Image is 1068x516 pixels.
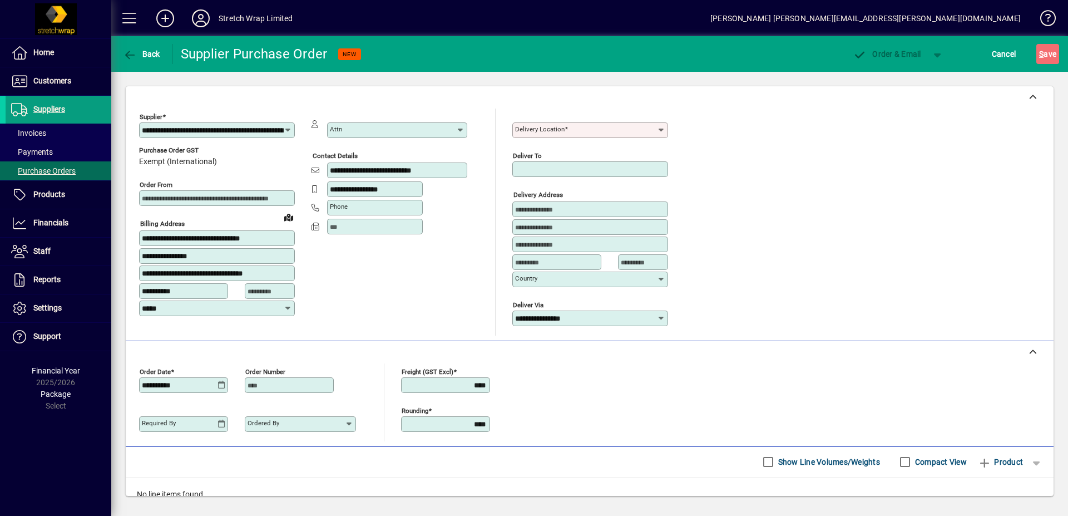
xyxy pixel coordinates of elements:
button: Product [972,452,1029,472]
mat-label: Freight (GST excl) [402,367,453,375]
span: Settings [33,303,62,312]
a: Products [6,181,111,209]
mat-label: Attn [330,125,342,133]
a: Payments [6,142,111,161]
div: [PERSON_NAME] [PERSON_NAME][EMAIL_ADDRESS][PERSON_NAME][DOMAIN_NAME] [710,9,1021,27]
a: Customers [6,67,111,95]
a: Reports [6,266,111,294]
a: Knowledge Base [1032,2,1054,38]
app-page-header-button: Back [111,44,172,64]
mat-label: Order number [245,367,285,375]
label: Show Line Volumes/Weights [776,456,880,468]
label: Compact View [913,456,967,468]
mat-label: Phone [330,203,348,210]
button: Order & Email [848,44,927,64]
span: Reports [33,275,61,284]
button: Cancel [989,44,1019,64]
div: Stretch Wrap Limited [219,9,293,27]
mat-label: Order date [140,367,171,375]
mat-label: Required by [142,419,176,427]
a: Purchase Orders [6,161,111,180]
span: Financial Year [32,366,80,375]
span: Customers [33,76,71,85]
mat-label: Deliver To [513,152,542,160]
a: Financials [6,209,111,237]
span: Products [33,190,65,199]
div: No line items found [126,478,1054,512]
span: Home [33,48,54,57]
span: Product [978,453,1023,471]
mat-label: Rounding [402,406,428,414]
span: Purchase Order GST [139,147,217,154]
span: Suppliers [33,105,65,114]
a: Settings [6,294,111,322]
mat-label: Supplier [140,113,162,121]
span: Invoices [11,129,46,137]
span: Package [41,390,71,399]
span: Order & Email [853,50,921,58]
button: Profile [183,8,219,28]
span: S [1039,50,1044,58]
a: Invoices [6,124,111,142]
span: Back [123,50,160,58]
mat-label: Country [515,274,537,282]
mat-label: Ordered by [248,419,279,427]
a: Home [6,39,111,67]
a: Staff [6,238,111,266]
span: Cancel [992,45,1016,63]
a: View on map [280,208,298,226]
button: Back [120,44,163,64]
span: Support [33,332,61,341]
span: Exempt (International) [139,158,217,166]
span: ave [1039,45,1056,63]
div: Supplier Purchase Order [181,45,328,63]
span: NEW [343,51,357,58]
button: Add [147,8,183,28]
span: Purchase Orders [11,166,76,175]
mat-label: Order from [140,181,172,189]
span: Staff [33,247,51,255]
span: Payments [11,148,53,156]
mat-label: Delivery Location [515,125,565,133]
a: Support [6,323,111,351]
button: Save [1036,44,1059,64]
span: Financials [33,218,68,227]
mat-label: Deliver via [513,301,543,308]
